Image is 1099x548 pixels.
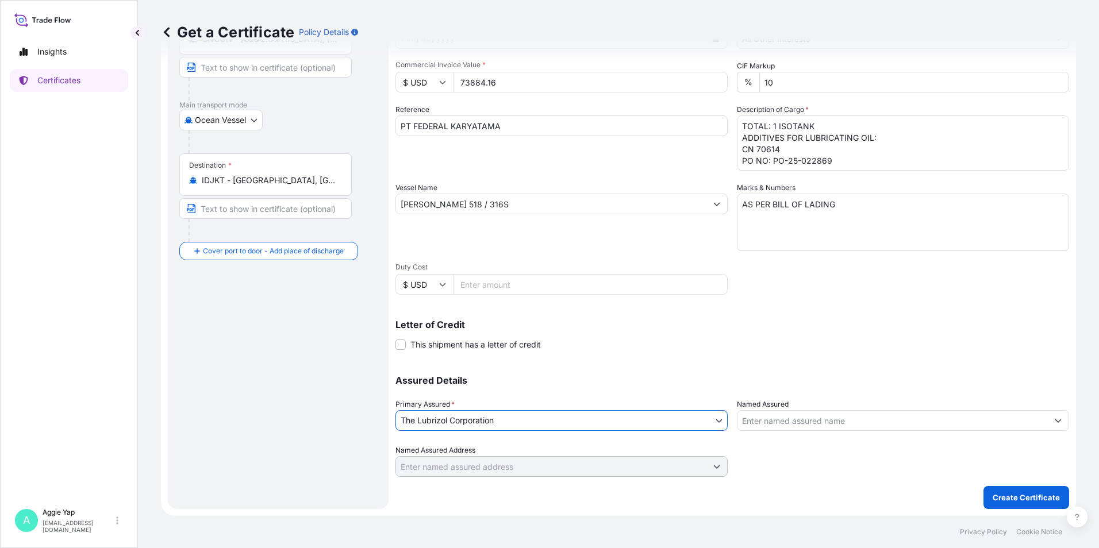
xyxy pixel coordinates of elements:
[179,110,263,130] button: Select transport
[983,486,1069,509] button: Create Certificate
[161,23,294,41] p: Get a Certificate
[453,274,728,295] input: Enter amount
[43,519,114,533] p: [EMAIL_ADDRESS][DOMAIN_NAME]
[960,527,1007,537] a: Privacy Policy
[43,508,114,517] p: Aggie Yap
[395,445,475,456] label: Named Assured Address
[737,104,809,115] label: Description of Cargo
[396,456,706,477] input: Named Assured Address
[737,72,759,92] div: %
[395,320,1069,329] p: Letter of Credit
[993,492,1060,503] p: Create Certificate
[706,456,727,477] button: Show suggestions
[179,101,377,110] p: Main transport mode
[395,376,1069,385] p: Assured Details
[195,114,246,126] span: Ocean Vessel
[1048,410,1069,431] button: Show suggestions
[37,75,80,86] p: Certificates
[396,194,706,214] input: Type to search vessel name or IMO
[179,198,352,219] input: Text to appear on certificate
[179,57,352,78] input: Text to appear on certificate
[189,161,232,170] div: Destination
[453,72,728,92] input: Enter amount
[706,194,727,214] button: Show suggestions
[1016,527,1062,537] a: Cookie Notice
[299,26,349,38] p: Policy Details
[202,175,337,186] input: Destination
[203,245,344,257] span: Cover port to door - Add place of discharge
[23,515,30,526] span: A
[179,242,358,260] button: Cover port to door - Add place of discharge
[395,410,728,431] button: The Lubrizol Corporation
[10,69,128,92] a: Certificates
[737,182,796,194] label: Marks & Numbers
[37,46,67,57] p: Insights
[737,60,775,72] label: CIF Markup
[395,60,728,70] span: Commercial Invoice Value
[737,399,789,410] label: Named Assured
[395,182,437,194] label: Vessel Name
[395,263,728,272] span: Duty Cost
[410,339,541,350] span: This shipment has a letter of credit
[759,72,1069,92] input: Enter percentage between 0 and 24%
[395,115,728,136] input: Enter booking reference
[395,104,429,115] label: Reference
[395,399,455,410] span: Primary Assured
[737,410,1048,431] input: Assured Name
[10,40,128,63] a: Insights
[401,415,494,426] span: The Lubrizol Corporation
